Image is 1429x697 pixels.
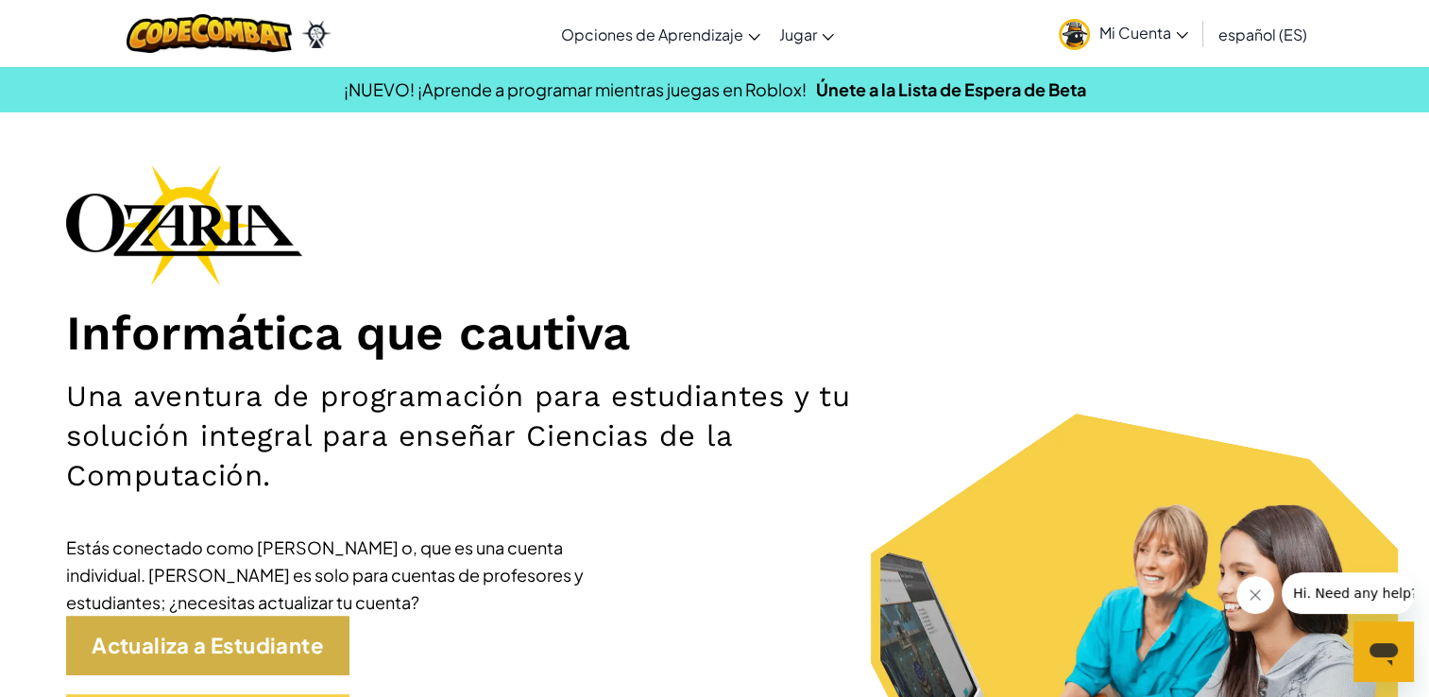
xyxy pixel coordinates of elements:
a: Actualiza a Estudiante [66,616,349,675]
a: Jugar [770,8,843,59]
a: Opciones de Aprendizaje [552,8,770,59]
a: Únete a la Lista de Espera de Beta [816,78,1086,100]
iframe: Botón para iniciar la ventana de mensajería [1353,621,1414,682]
a: español (ES) [1209,8,1317,59]
span: Hi. Need any help? [11,13,136,28]
span: español (ES) [1218,25,1307,44]
img: avatar [1059,19,1090,50]
img: Ozaria [301,20,332,48]
span: ¡NUEVO! ¡Aprende a programar mientras juegas en Roblox! [344,78,807,100]
iframe: Mensaje de la compañía [1282,572,1414,614]
h2: Una aventura de programación para estudiantes y tu solución integral para enseñar Ciencias de la ... [66,377,935,496]
img: Ozaria branding logo [66,164,302,285]
span: Opciones de Aprendizaje [561,25,743,44]
img: CodeCombat logo [127,14,292,53]
span: Mi Cuenta [1099,23,1188,42]
iframe: Cerrar mensaje [1236,576,1274,614]
div: Estás conectado como [PERSON_NAME] o, que es una cuenta individual. [PERSON_NAME] es solo para cu... [66,534,633,616]
a: Mi Cuenta [1049,4,1198,63]
h1: Informática que cautiva [66,304,1363,363]
span: Jugar [779,25,817,44]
